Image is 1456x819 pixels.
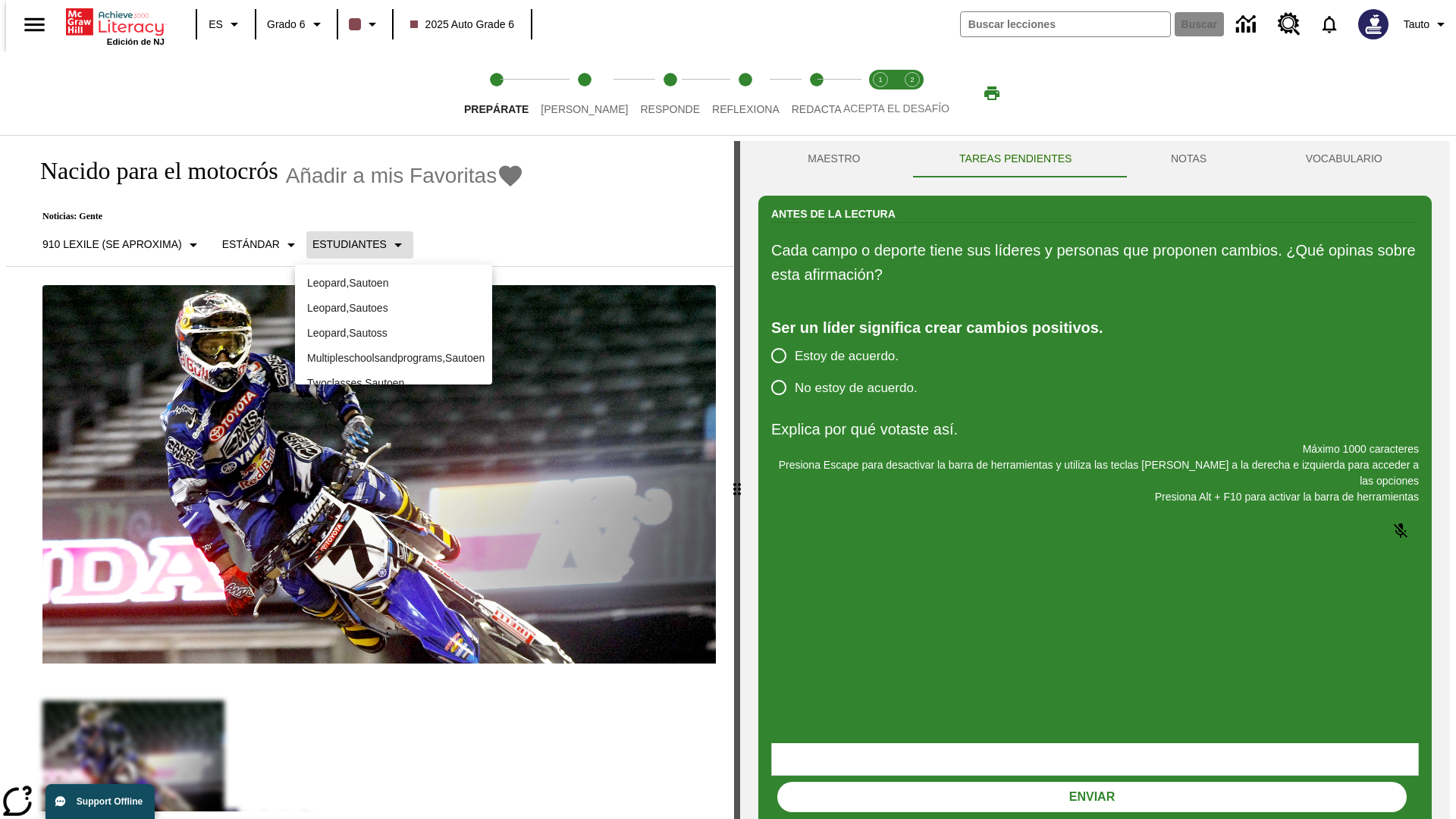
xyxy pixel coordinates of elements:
[307,350,480,366] p: Multipleschoolsandprograms , Sautoen
[307,300,480,316] p: Leopard , Sautoes
[307,275,480,291] p: Leopard , Sautoen
[307,325,480,341] p: Leopard , Sautoss
[6,12,221,26] body: Explica por qué votaste así. Máximo 1000 caracteres Presiona Alt + F10 para activar la barra de h...
[307,375,480,391] p: Twoclasses , Sautoen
